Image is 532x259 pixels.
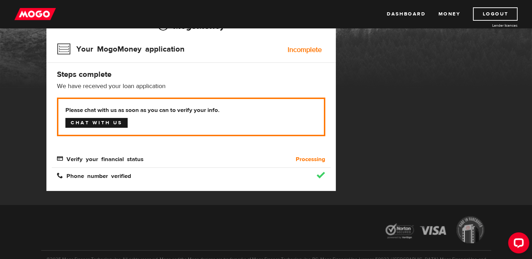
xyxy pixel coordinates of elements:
a: Dashboard [387,7,425,21]
a: Money [438,7,460,21]
h3: Your MogoMoney application [57,40,185,58]
p: We have received your loan application [57,82,325,91]
b: Processing [296,155,325,164]
div: Incomplete [288,46,322,53]
span: Verify your financial status [57,155,143,161]
a: Chat with us [65,118,128,128]
b: Please chat with us as soon as you can to verify your info. [65,106,317,114]
h4: Steps complete [57,69,325,79]
img: mogo_logo-11ee424be714fa7cbb0f0f49df9e16ec.png [14,7,56,21]
iframe: LiveChat chat widget [502,230,532,259]
img: legal-icons-92a2ffecb4d32d839781d1b4e4802d7b.png [379,211,491,251]
a: Logout [473,7,518,21]
span: Phone number verified [57,172,131,178]
a: Lender licences [465,23,518,28]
